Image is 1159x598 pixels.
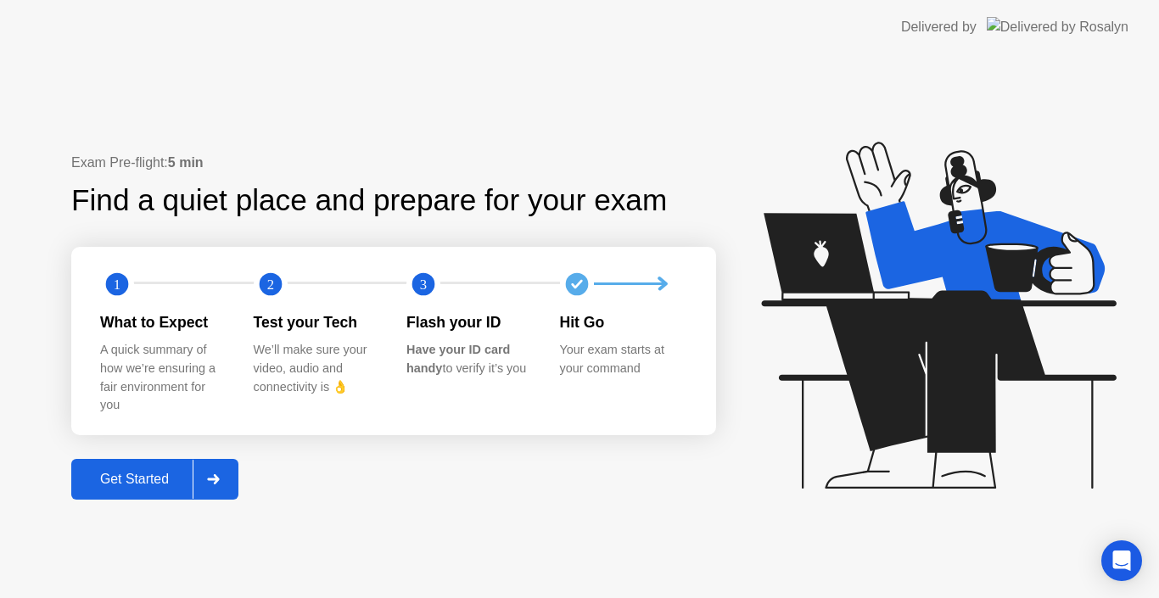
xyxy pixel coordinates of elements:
text: 3 [420,277,427,293]
b: Have your ID card handy [406,343,510,375]
img: Delivered by Rosalyn [987,17,1128,36]
div: What to Expect [100,311,227,333]
div: Exam Pre-flight: [71,153,716,173]
text: 1 [114,277,120,293]
div: Test your Tech [254,311,380,333]
div: to verify it’s you [406,341,533,377]
div: Delivered by [901,17,977,37]
div: Get Started [76,472,193,487]
button: Get Started [71,459,238,500]
div: A quick summary of how we’re ensuring a fair environment for you [100,341,227,414]
div: Your exam starts at your command [560,341,686,377]
b: 5 min [168,155,204,170]
div: We’ll make sure your video, audio and connectivity is 👌 [254,341,380,396]
text: 2 [266,277,273,293]
div: Flash your ID [406,311,533,333]
div: Open Intercom Messenger [1101,540,1142,581]
div: Hit Go [560,311,686,333]
div: Find a quiet place and prepare for your exam [71,178,669,223]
